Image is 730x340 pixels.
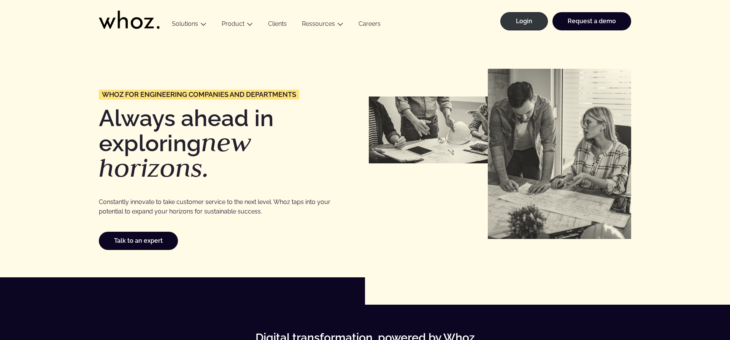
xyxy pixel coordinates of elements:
a: Careers [351,20,388,30]
span: Whoz for engineering companies and departments [102,91,296,98]
button: Product [214,20,260,30]
a: Ressources [302,20,335,27]
a: Request a demo [552,12,631,30]
a: Clients [260,20,294,30]
button: Solutions [164,20,214,30]
p: Constantly innovate to take customer service to the next level. Whoz taps into your potential to ... [99,197,335,217]
a: Login [500,12,548,30]
a: Talk to an expert [99,232,178,250]
a: Product [222,20,244,27]
em: new horizons. [99,125,251,185]
h1: Always ahead in exploring [99,107,361,181]
button: Ressources [294,20,351,30]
